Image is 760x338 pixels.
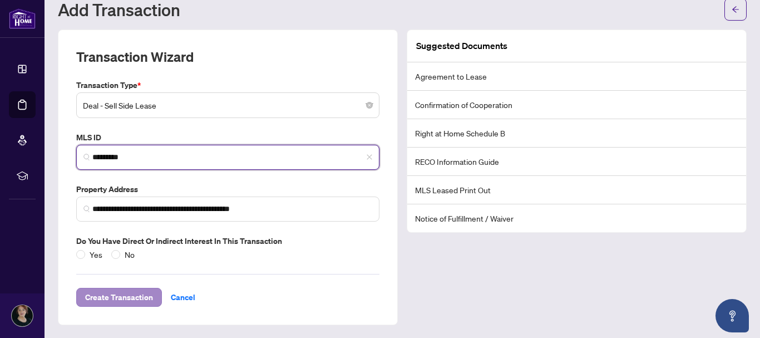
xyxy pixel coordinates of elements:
label: Transaction Type [76,79,379,91]
span: close-circle [366,102,373,109]
span: close [366,154,373,160]
span: arrow-left [732,6,739,13]
li: Agreement to Lease [407,62,746,91]
li: RECO Information Guide [407,148,746,176]
span: Yes [85,248,107,261]
label: Do you have direct or indirect interest in this transaction [76,235,379,247]
button: Create Transaction [76,288,162,307]
li: Confirmation of Cooperation [407,91,746,119]
li: Right at Home Schedule B [407,119,746,148]
img: Profile Icon [12,305,33,326]
h1: Add Transaction [58,1,180,18]
span: No [120,248,139,261]
li: MLS Leased Print Out [407,176,746,204]
li: Notice of Fulfillment / Waiver [407,204,746,232]
img: logo [9,8,36,29]
span: Deal - Sell Side Lease [83,95,373,116]
span: Create Transaction [85,288,153,306]
h2: Transaction Wizard [76,48,194,66]
label: Property Address [76,183,379,195]
img: search_icon [83,205,90,212]
article: Suggested Documents [416,39,507,53]
button: Cancel [162,288,204,307]
label: MLS ID [76,131,379,144]
span: Cancel [171,288,195,306]
img: search_icon [83,154,90,160]
button: Open asap [715,299,749,332]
